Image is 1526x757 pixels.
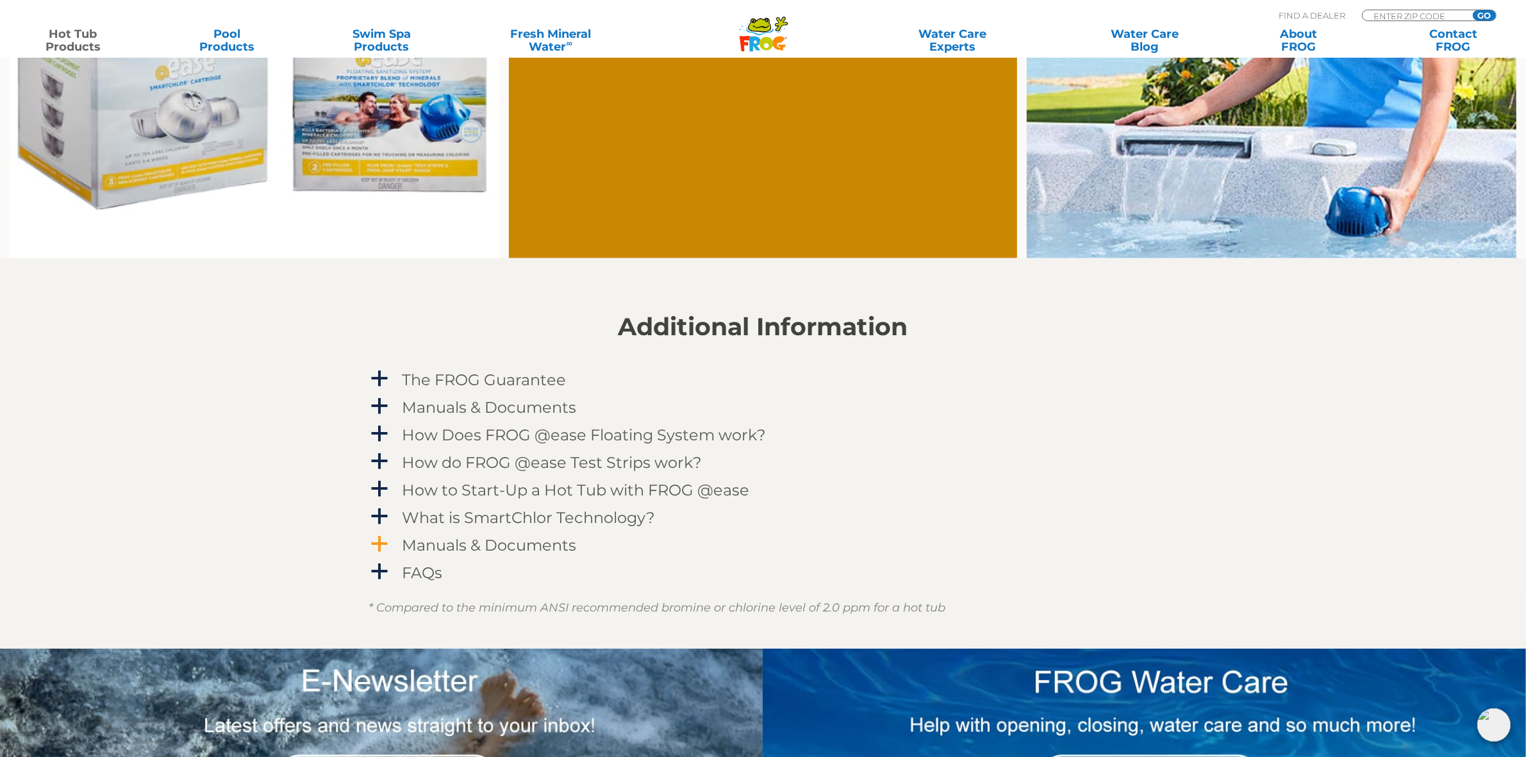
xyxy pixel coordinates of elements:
a: PoolProducts [167,28,287,53]
a: a Manuals & Documents [369,533,1157,557]
h4: Manuals & Documents [402,537,577,554]
span: a [370,424,390,444]
a: a Manuals & Documents [369,395,1157,419]
sup: ∞ [567,38,573,48]
a: ContactFROG [1393,28,1513,53]
a: AboutFROG [1239,28,1359,53]
h4: What is SmartChlor Technology? [402,509,656,526]
span: a [370,369,390,388]
input: Zip Code Form [1372,10,1459,21]
a: Hot TubProducts [13,28,133,53]
img: openIcon [1477,708,1511,742]
h4: The FROG Guarantee [402,371,567,388]
span: a [370,562,390,581]
h2: Additional Information [369,313,1157,341]
h4: How do FROG @ease Test Strips work? [402,454,702,471]
span: a [370,535,390,554]
input: GO [1473,10,1496,21]
a: a How do FROG @ease Test Strips work? [369,451,1157,474]
a: Water CareBlog [1084,28,1204,53]
a: a FAQs [369,561,1157,585]
span: a [370,479,390,499]
h4: How to Start-Up a Hot Tub with FROG @ease [402,481,750,499]
h4: How Does FROG @ease Floating System work? [402,426,767,444]
a: a How Does FROG @ease Floating System work? [369,423,1157,447]
span: a [370,452,390,471]
h4: Manuals & Documents [402,399,577,416]
a: Swim SpaProducts [322,28,442,53]
a: Water CareExperts [855,28,1050,53]
h4: FAQs [402,564,443,581]
p: Find A Dealer [1279,10,1345,21]
a: a How to Start-Up a Hot Tub with FROG @ease [369,478,1157,502]
span: a [370,397,390,416]
span: a [370,507,390,526]
em: * Compared to the minimum ANSI recommended bromine or chlorine level of 2.0 ppm for a hot tub [369,601,946,615]
a: Fresh MineralWater∞ [476,28,626,53]
a: a What is SmartChlor Technology? [369,506,1157,529]
a: a The FROG Guarantee [369,368,1157,392]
